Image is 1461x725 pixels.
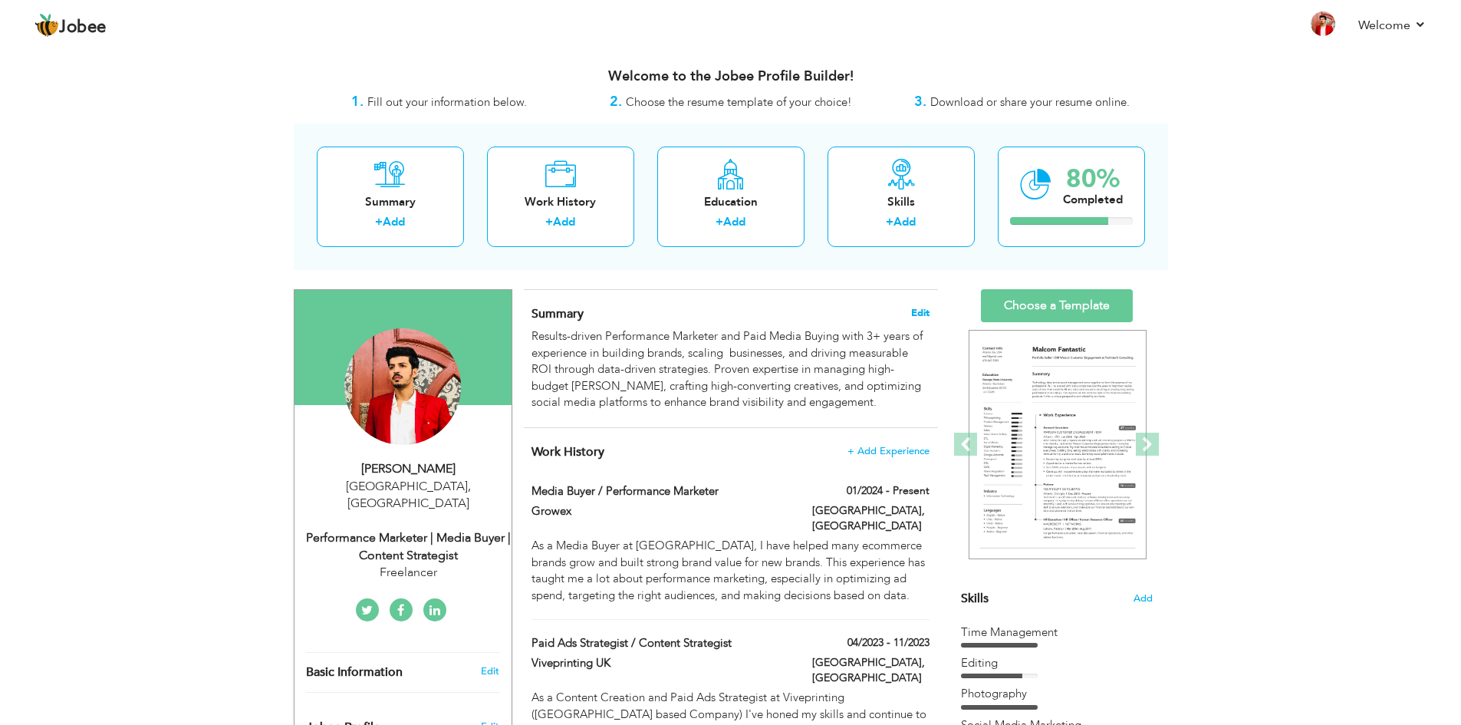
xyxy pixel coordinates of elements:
[306,666,403,680] span: Basic Information
[306,529,512,565] div: Performance Marketer | Media Buyer | Content Strategist
[1311,12,1335,36] img: Profile Img
[723,214,745,229] a: Add
[670,194,792,210] div: Education
[626,94,852,110] span: Choose the resume template of your choice!
[329,194,452,210] div: Summary
[531,483,789,499] label: Media Buyer / Performance Marketer
[961,590,989,607] span: Skills
[531,635,789,651] label: Paid Ads Strategist / Content Strategist
[481,664,499,678] a: Edit
[306,564,512,582] div: Freelancer
[961,686,1153,702] div: Photography
[306,478,512,513] div: [GEOGRAPHIC_DATA] [GEOGRAPHIC_DATA]
[294,69,1168,84] h3: Welcome to the Jobee Profile Builder!
[367,94,527,110] span: Fill out your information below.
[383,214,405,229] a: Add
[59,19,107,36] span: Jobee
[961,655,1153,671] div: Editing
[812,503,930,534] label: [GEOGRAPHIC_DATA], [GEOGRAPHIC_DATA]
[847,446,930,456] span: + Add Experience
[610,92,622,111] strong: 2.
[840,194,962,210] div: Skills
[914,92,926,111] strong: 3.
[35,13,107,38] a: Jobee
[306,460,512,478] div: [PERSON_NAME]
[344,328,461,445] img: Muhammad Raza Javaid
[375,214,383,230] label: +
[553,214,575,229] a: Add
[1063,192,1123,208] div: Completed
[531,443,604,460] span: Work History
[911,308,930,318] span: Edit
[886,214,893,230] label: +
[531,655,789,671] label: Viveprinting UK
[531,538,929,604] div: As a Media Buyer at [GEOGRAPHIC_DATA], I have helped many ecommerce brands grow and built strong ...
[499,194,622,210] div: Work History
[531,503,789,519] label: Growex
[1358,16,1426,35] a: Welcome
[531,305,584,322] span: Summary
[930,94,1130,110] span: Download or share your resume online.
[35,13,59,38] img: jobee.io
[981,289,1133,322] a: Choose a Template
[812,655,930,686] label: [GEOGRAPHIC_DATA], [GEOGRAPHIC_DATA]
[961,624,1153,641] div: Time Management
[531,328,929,410] div: Results-driven Performance Marketer and Paid Media Buying with 3+ years of experience in building...
[893,214,916,229] a: Add
[545,214,553,230] label: +
[716,214,723,230] label: +
[531,444,929,460] h4: This helps to show the companies you have worked for.
[1063,166,1123,192] div: 80%
[531,306,929,321] h4: Adding a summary is a quick and easy way to highlight your experience and interests.
[1134,592,1153,606] span: Add
[847,635,930,651] label: 04/2023 - 11/2023
[468,478,471,495] span: ,
[847,483,930,499] label: 01/2024 - Present
[351,92,364,111] strong: 1.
